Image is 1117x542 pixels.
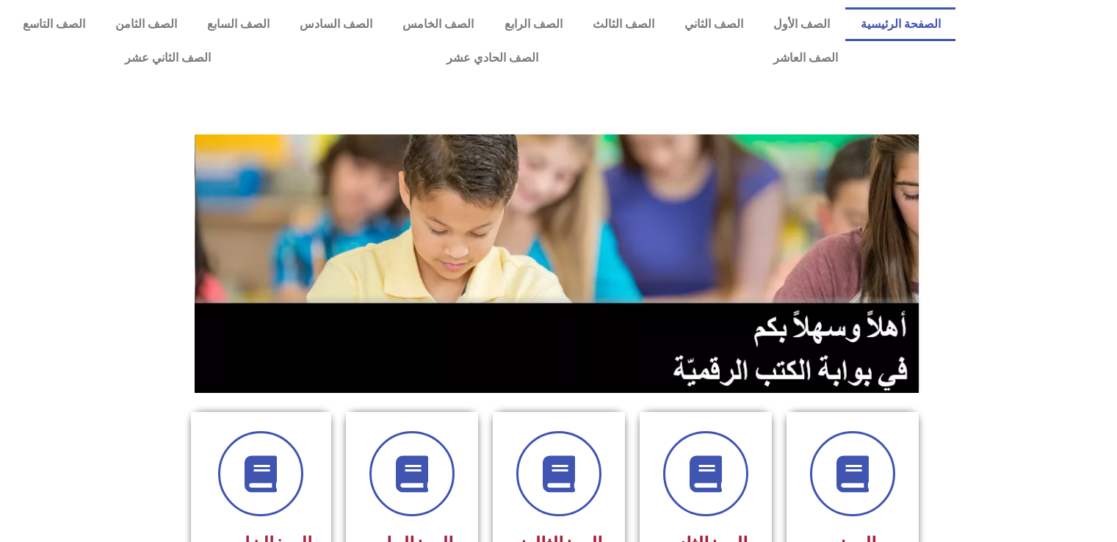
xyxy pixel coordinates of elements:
a: الصف الثالث [577,7,669,41]
a: الصف الرابع [489,7,577,41]
a: الصف الأول [759,7,845,41]
a: الصف التاسع [7,7,100,41]
a: الصف الحادي عشر [328,41,655,75]
a: الصف الثاني عشر [7,41,328,75]
a: الصف الثاني [669,7,758,41]
a: الصف الثامن [100,7,192,41]
a: الصف السادس [285,7,388,41]
a: الصف الخامس [388,7,489,41]
a: الصف العاشر [656,41,955,75]
a: الصفحة الرئيسية [845,7,955,41]
a: الصف السابع [192,7,284,41]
